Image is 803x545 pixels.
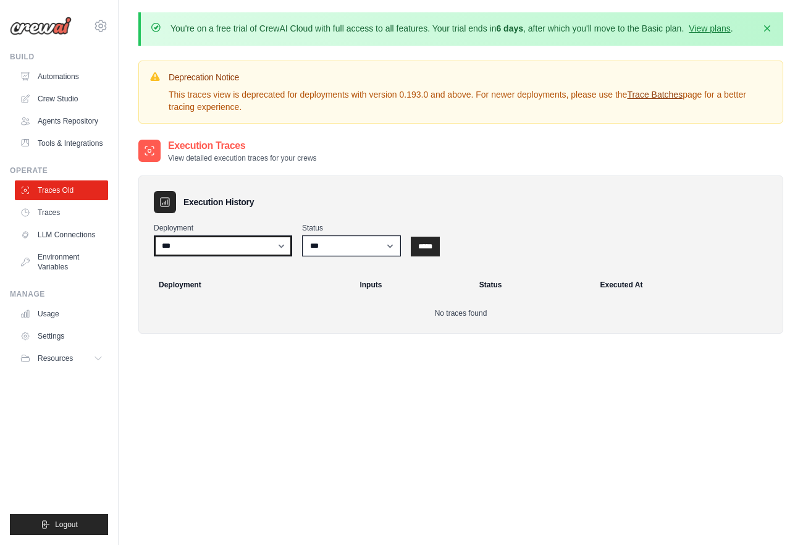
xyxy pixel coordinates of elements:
a: Settings [15,326,108,346]
span: Logout [55,520,78,530]
p: No traces found [154,308,768,318]
img: Logo [10,17,72,35]
label: Deployment [154,223,292,233]
button: Logout [10,514,108,535]
a: Tools & Integrations [15,133,108,153]
p: This traces view is deprecated for deployments with version 0.193.0 and above. For newer deployme... [169,88,773,113]
a: Environment Variables [15,247,108,277]
th: Executed At [592,271,778,298]
h3: Execution History [183,196,254,208]
strong: 6 days [496,23,523,33]
a: Usage [15,304,108,324]
a: Trace Batches [627,90,683,99]
button: Resources [15,349,108,368]
label: Status [302,223,401,233]
a: Automations [15,67,108,87]
a: LLM Connections [15,225,108,245]
a: View plans [689,23,730,33]
div: Operate [10,166,108,175]
a: Traces [15,203,108,222]
th: Deployment [144,271,352,298]
h2: Execution Traces [168,138,317,153]
a: Traces Old [15,180,108,200]
p: View detailed execution traces for your crews [168,153,317,163]
a: Crew Studio [15,89,108,109]
h3: Deprecation Notice [169,71,773,83]
p: You're on a free trial of CrewAI Cloud with full access to all features. Your trial ends in , aft... [170,22,733,35]
span: Resources [38,353,73,363]
div: Manage [10,289,108,299]
th: Inputs [352,271,471,298]
a: Agents Repository [15,111,108,131]
th: Status [472,271,593,298]
div: Build [10,52,108,62]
